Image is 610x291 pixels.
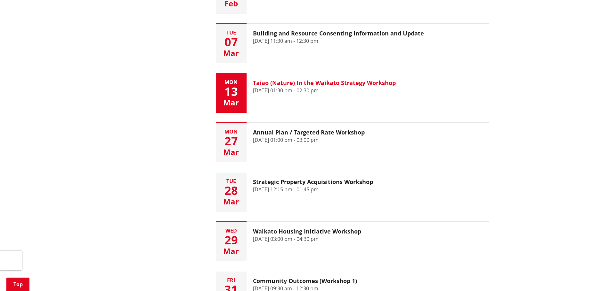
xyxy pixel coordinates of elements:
[253,129,365,136] h3: Annual Plan / Targeted Rate Workshop
[216,49,247,57] div: Mar
[253,80,396,87] h3: Taiao (Nature) In the Waikato Strategy Workshop
[216,99,247,106] div: Mar
[216,36,247,48] div: 07
[6,278,29,291] a: Top
[216,247,247,255] div: Mar
[216,129,247,134] div: Mon
[216,135,247,147] div: 27
[253,136,319,143] time: [DATE] 01:00 pm - 03:00 pm
[216,179,247,184] div: Tue
[216,185,247,196] div: 28
[216,24,489,63] button: Tue 07 Mar Building and Resource Consenting Information and Update [DATE] 11:30 am - 12:30 pm
[253,235,319,242] time: [DATE] 03:00 pm - 04:30 pm
[253,87,319,94] time: [DATE] 01:30 pm - 02:30 pm
[253,228,361,235] h3: Waikato Housing Initiative Workshop
[216,30,247,35] div: Tue
[253,186,319,193] time: [DATE] 12:15 pm - 01:45 pm
[216,123,489,162] button: Mon 27 Mar Annual Plan / Targeted Rate Workshop [DATE] 01:00 pm - 03:00 pm
[216,278,247,283] div: Fri
[216,148,247,156] div: Mar
[216,228,247,233] div: Wed
[216,86,247,97] div: 13
[216,80,247,85] div: Mon
[581,264,604,287] iframe: Messenger Launcher
[216,198,247,205] div: Mar
[216,73,489,113] button: Mon 13 Mar Taiao (Nature) In the Waikato Strategy Workshop [DATE] 01:30 pm - 02:30 pm
[253,30,424,37] h3: Building and Resource Consenting Information and Update
[216,222,489,261] button: Wed 29 Mar Waikato Housing Initiative Workshop [DATE] 03:00 pm - 04:30 pm
[253,278,357,285] h3: Community Outcomes (Workshop 1)
[253,179,373,186] h3: Strategic Property Acquisitions Workshop
[253,37,318,44] time: [DATE] 11:30 am - 12:30 pm
[216,234,247,246] div: 29
[216,172,489,212] button: Tue 28 Mar Strategic Property Acquisitions Workshop [DATE] 12:15 pm - 01:45 pm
